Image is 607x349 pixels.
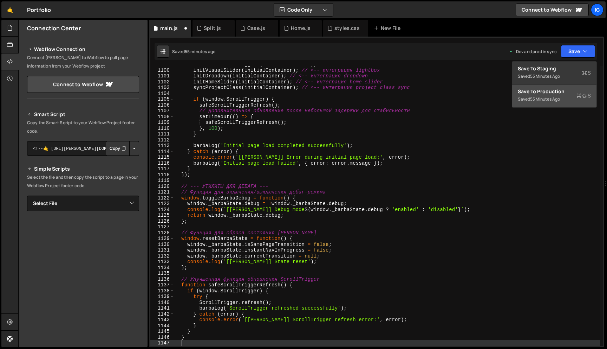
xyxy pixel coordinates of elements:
div: 1113 [150,143,174,149]
div: 1137 [150,282,174,288]
div: 1146 [150,335,174,341]
div: 1143 [150,317,174,323]
div: 1124 [150,207,174,213]
div: 1101 [150,73,174,79]
div: 1139 [150,294,174,300]
div: 1117 [150,166,174,172]
a: Connect to Webflow [516,4,589,16]
div: 1116 [150,160,174,166]
div: 1102 [150,79,174,85]
div: 1144 [150,323,174,329]
div: 1133 [150,259,174,265]
div: 1112 [150,137,174,143]
h2: Webflow Connection [27,45,139,53]
div: 1104 [150,91,174,97]
div: 1121 [150,189,174,195]
div: 1123 [150,201,174,207]
span: S [582,69,591,76]
div: 1107 [150,108,174,114]
button: Copy [106,141,130,156]
div: 1130 [150,242,174,248]
div: 1134 [150,265,174,271]
a: Connect to Webflow [27,76,139,93]
div: 1135 [150,271,174,277]
div: 1122 [150,195,174,201]
div: styles.css [334,25,360,32]
div: 1110 [150,126,174,132]
a: 🤙 [1,1,19,18]
div: 1118 [150,172,174,178]
h2: Connection Center [27,24,81,32]
p: Select the file and then copy the script to a page in your Webflow Project footer code. [27,173,139,190]
div: 55 minutes ago [185,49,215,55]
div: 1128 [150,230,174,236]
div: 1126 [150,218,174,224]
div: 55 minutes ago [530,73,560,79]
div: Save to Staging [518,65,591,72]
div: 1103 [150,85,174,91]
h2: Smart Script [27,110,139,119]
div: 1145 [150,329,174,335]
div: Save to Production [518,88,591,95]
div: 1108 [150,114,174,120]
h2: Simple Scripts [27,165,139,173]
textarea: <!--🤙 [URL][PERSON_NAME][DOMAIN_NAME]> <script>document.addEventListener("DOMContentLoaded", func... [27,141,139,156]
span: S [576,92,591,99]
div: 1109 [150,120,174,126]
div: 1114 [150,149,174,155]
div: New File [374,25,403,32]
button: Save to StagingS Saved55 minutes ago [512,62,596,84]
p: Connect [PERSON_NAME] to Webflow to pull page information from your Webflow project [27,53,139,70]
a: Ig [591,4,603,16]
button: Code Only [274,4,333,16]
button: Save [561,45,595,58]
div: 1132 [150,253,174,259]
div: Button group with nested dropdown [106,141,139,156]
div: 1111 [150,131,174,137]
div: Saved [518,72,591,81]
iframe: YouTube video player [27,223,140,286]
div: Split.js [204,25,221,32]
div: 1105 [150,96,174,102]
div: 55 minutes ago [530,96,560,102]
div: 1119 [150,178,174,184]
button: Save to ProductionS Saved55 minutes ago [512,84,596,107]
div: Saved [172,49,215,55]
div: 1138 [150,288,174,294]
div: main.js [160,25,178,32]
div: 1120 [150,184,174,190]
div: 1106 [150,102,174,108]
div: 1142 [150,311,174,317]
div: Dev and prod in sync [509,49,557,55]
div: 1129 [150,236,174,242]
div: 1140 [150,300,174,306]
div: 1136 [150,277,174,283]
div: Home.js [291,25,311,32]
div: 1125 [150,212,174,218]
div: 1141 [150,305,174,311]
div: 1115 [150,154,174,160]
div: Portfolio [27,6,51,14]
div: Case.js [247,25,265,32]
div: 1100 [150,68,174,74]
div: 1127 [150,224,174,230]
p: Copy the Smart Script to your Webflow Project footer code. [27,119,139,135]
div: 1147 [150,340,174,346]
div: 1131 [150,247,174,253]
div: Saved [518,95,591,103]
